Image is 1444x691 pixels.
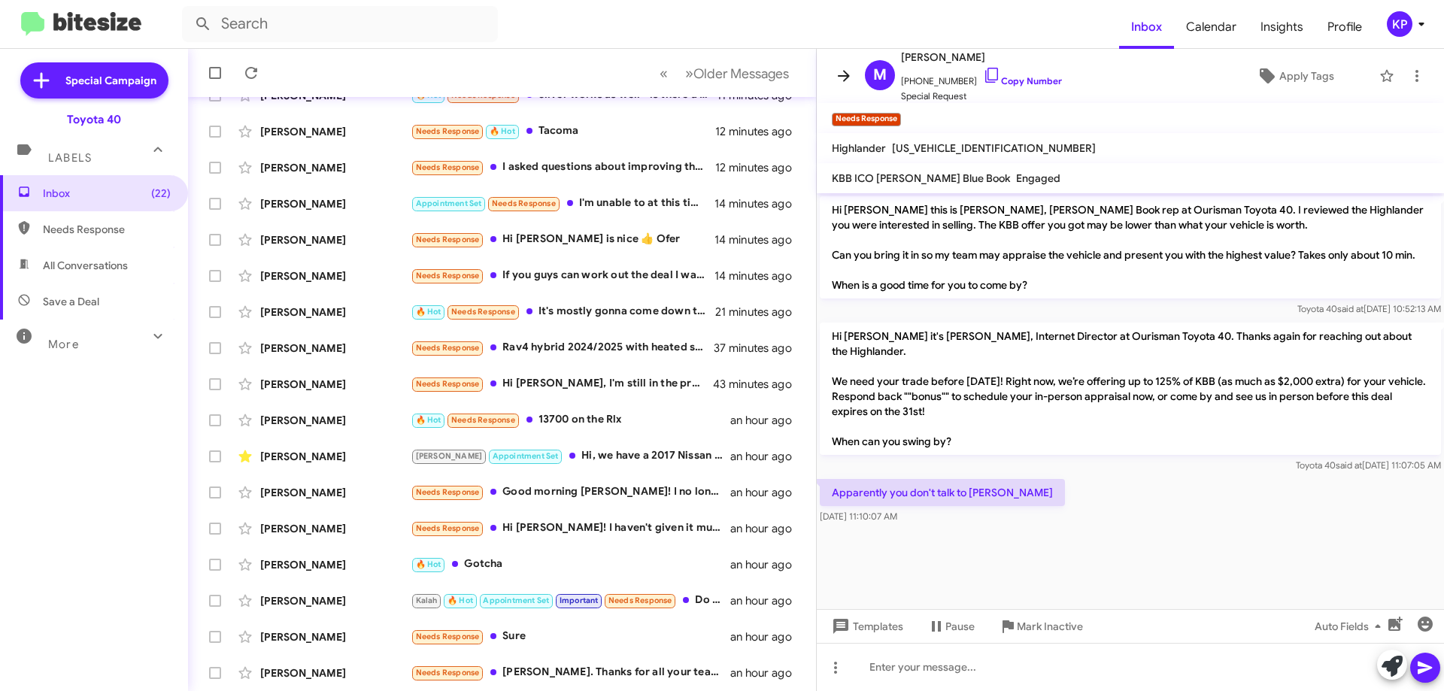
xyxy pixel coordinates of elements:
[43,294,99,309] span: Save a Deal
[260,665,411,680] div: [PERSON_NAME]
[411,556,730,573] div: Gotcha
[416,632,480,641] span: Needs Response
[451,307,515,317] span: Needs Response
[416,523,480,533] span: Needs Response
[1279,62,1334,89] span: Apply Tags
[411,231,714,248] div: Hi [PERSON_NAME] is nice 👍 Ofer
[451,415,515,425] span: Needs Response
[715,305,804,320] div: 21 minutes ago
[892,141,1096,155] span: [US_VEHICLE_IDENTIFICATION_NUMBER]
[411,664,730,681] div: [PERSON_NAME]. Thanks for all your team has done. I have not yet made a decision but am in the mi...
[260,593,411,608] div: [PERSON_NAME]
[1315,613,1387,640] span: Auto Fields
[416,235,480,244] span: Needs Response
[1174,5,1248,49] a: Calendar
[48,151,92,165] span: Labels
[260,449,411,464] div: [PERSON_NAME]
[411,447,730,465] div: Hi, we have a 2017 Nissan Rogue Sport we might be interested in selling
[492,199,556,208] span: Needs Response
[1119,5,1174,49] a: Inbox
[1337,303,1364,314] span: said at
[714,377,804,392] div: 43 minutes ago
[730,665,804,680] div: an hour ago
[416,415,441,425] span: 🔥 Hot
[901,66,1062,89] span: [PHONE_NUMBER]
[416,559,441,569] span: 🔥 Hot
[1016,171,1060,185] span: Engaged
[1248,5,1315,49] a: Insights
[260,485,411,500] div: [PERSON_NAME]
[43,222,171,237] span: Needs Response
[1374,11,1427,37] button: KP
[1296,459,1441,471] span: Toyota 40 [DATE] 11:07:05 AM
[151,186,171,201] span: (22)
[608,596,672,605] span: Needs Response
[715,124,804,139] div: 12 minutes ago
[730,593,804,608] div: an hour ago
[915,613,987,640] button: Pause
[260,377,411,392] div: [PERSON_NAME]
[416,343,480,353] span: Needs Response
[901,48,1062,66] span: [PERSON_NAME]
[411,267,714,284] div: If you guys can work out the deal I want I'll be in. I wanna get the trax at 15,000 out the door.
[416,162,480,172] span: Needs Response
[43,258,128,273] span: All Conversations
[714,196,804,211] div: 14 minutes ago
[65,73,156,88] span: Special Campaign
[260,160,411,175] div: [PERSON_NAME]
[411,159,715,176] div: I asked questions about improving the warranty, return policy and price. Now you mention LD which...
[1303,613,1399,640] button: Auto Fields
[1218,62,1372,89] button: Apply Tags
[260,305,411,320] div: [PERSON_NAME]
[820,511,897,522] span: [DATE] 11:10:07 AM
[260,341,411,356] div: [PERSON_NAME]
[260,232,411,247] div: [PERSON_NAME]
[685,64,693,83] span: »
[260,521,411,536] div: [PERSON_NAME]
[20,62,168,98] a: Special Campaign
[651,58,798,89] nav: Page navigation example
[901,89,1062,104] span: Special Request
[411,375,714,392] div: Hi [PERSON_NAME], I'm still in the process of figuring out what I want. I need something with 8 p...
[676,58,798,89] button: Next
[416,307,441,317] span: 🔥 Hot
[660,64,668,83] span: «
[714,268,804,283] div: 14 minutes ago
[411,483,730,501] div: Good morning [PERSON_NAME]! I no longer have my Camry Hybrid. It finally gave up during the winte...
[817,613,915,640] button: Templates
[416,451,483,461] span: [PERSON_NAME]
[260,268,411,283] div: [PERSON_NAME]
[714,232,804,247] div: 14 minutes ago
[820,479,1065,506] p: Apparently you don't talk to [PERSON_NAME]
[493,451,559,461] span: Appointment Set
[820,323,1441,455] p: Hi [PERSON_NAME] it's [PERSON_NAME], Internet Director at Ourisman Toyota 40. Thanks again for re...
[67,112,121,127] div: Toyota 40
[416,487,480,497] span: Needs Response
[416,126,480,136] span: Needs Response
[411,520,730,537] div: Hi [PERSON_NAME]! I haven't given it much thought as I only got it in [DATE], but I would be open...
[411,592,730,609] div: Do you have my email address? [PERSON_NAME][EMAIL_ADDRESS][PERSON_NAME][DOMAIN_NAME]
[260,557,411,572] div: [PERSON_NAME]
[983,75,1062,86] a: Copy Number
[730,557,804,572] div: an hour ago
[832,141,886,155] span: Highlander
[490,126,515,136] span: 🔥 Hot
[1315,5,1374,49] a: Profile
[260,629,411,644] div: [PERSON_NAME]
[411,339,714,356] div: Rav4 hybrid 2024/2025 with heated seats black white ir silver exterior color
[693,65,789,82] span: Older Messages
[832,171,1010,185] span: KBB ICO [PERSON_NAME] Blue Book
[447,596,473,605] span: 🔥 Hot
[411,411,730,429] div: 13700 on the Rlx
[1336,459,1362,471] span: said at
[1387,11,1412,37] div: KP
[730,629,804,644] div: an hour ago
[715,160,804,175] div: 12 minutes ago
[260,196,411,211] div: [PERSON_NAME]
[416,596,438,605] span: Kalah
[411,628,730,645] div: Sure
[182,6,498,42] input: Search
